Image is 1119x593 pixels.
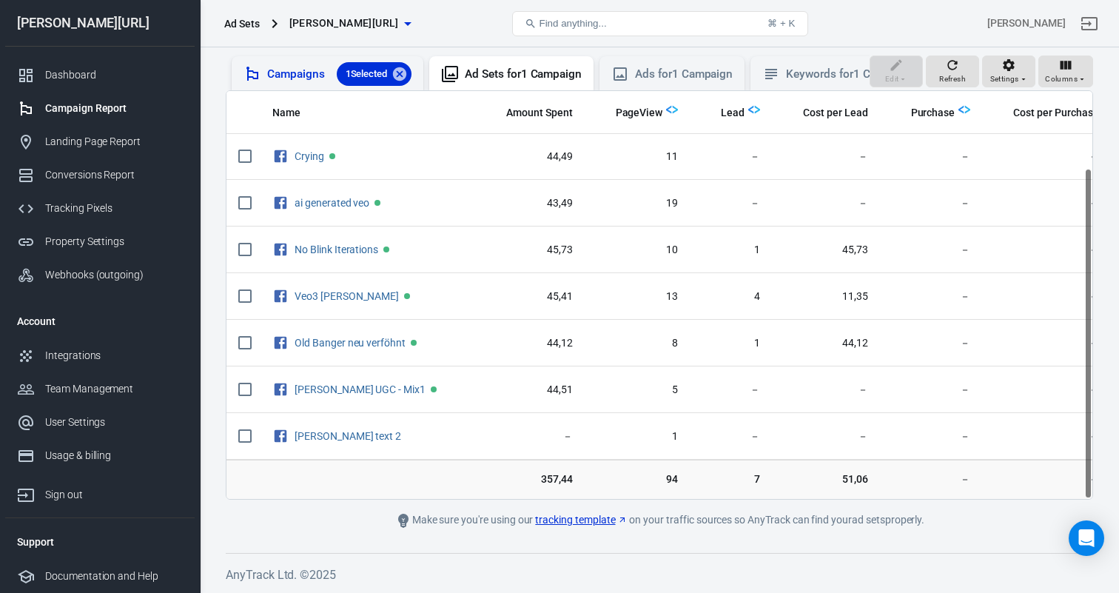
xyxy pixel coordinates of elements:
[702,150,760,164] span: －
[892,289,971,304] span: －
[45,381,183,397] div: Team Management
[5,258,195,292] a: Webhooks (outgoing)
[1013,104,1098,121] span: The average cost for each "Purchase" event
[5,192,195,225] a: Tracking Pixels
[5,158,195,192] a: Conversions Report
[597,243,679,258] span: 10
[45,267,183,283] div: Webhooks (outgoing)
[1013,106,1098,121] span: Cost per Purchase
[892,336,971,351] span: －
[272,147,289,165] svg: Facebook Ads
[295,244,378,255] a: No Blink Iterations
[597,150,679,164] span: 11
[1069,520,1104,556] div: Open Intercom Messenger
[597,336,679,351] span: 8
[45,234,183,249] div: Property Settings
[892,106,955,121] span: Purchase
[512,11,808,36] button: Find anything...⌘ + K
[994,150,1098,164] span: －
[994,104,1098,121] span: The average cost for each "Purchase" event
[994,289,1098,304] span: －
[5,92,195,125] a: Campaign Report
[487,429,573,444] span: －
[892,429,971,444] span: －
[892,243,971,258] span: －
[892,472,971,487] span: －
[994,196,1098,211] span: －
[295,337,406,349] a: Old Banger neu verföhnt
[465,67,582,82] div: Ad Sets for 1 Campaign
[267,62,411,86] div: Campaigns
[329,153,335,159] span: Active
[958,104,970,115] img: Logo
[45,415,183,430] div: User Settings
[597,472,679,487] span: 94
[994,472,1098,487] span: －
[990,73,1019,86] span: Settings
[5,58,195,92] a: Dashboard
[295,197,369,209] a: ai generated veo
[487,383,573,398] span: 44,51
[702,289,760,304] span: 4
[666,104,678,115] img: Logo
[702,472,760,487] span: 7
[635,67,733,82] div: Ads for 1 Campaign
[939,73,966,86] span: Refresh
[226,91,1092,499] div: scrollable content
[295,383,426,395] a: [PERSON_NAME] UGC - Mix1
[45,569,183,584] div: Documentation and Help
[487,150,573,164] span: 44,49
[431,386,437,392] span: Active
[597,429,679,444] span: 1
[272,287,289,305] svg: Facebook Ads
[784,336,867,351] span: 44,12
[702,243,760,258] span: 1
[784,289,867,304] span: 11,35
[784,472,867,487] span: 51,06
[224,16,260,31] div: Ad Sets
[784,429,867,444] span: －
[784,243,867,258] span: 45,73
[45,167,183,183] div: Conversions Report
[295,150,326,161] span: Crying
[784,150,867,164] span: －
[45,67,183,83] div: Dashboard
[702,336,760,351] span: 1
[272,241,289,258] svg: Facebook Ads
[702,106,745,121] span: Lead
[5,339,195,372] a: Integrations
[5,372,195,406] a: Team Management
[803,104,867,121] span: The average cost for each "Lead" event
[982,56,1035,88] button: Settings
[283,10,417,37] button: [PERSON_NAME][URL]
[295,290,399,302] a: Veo3 [PERSON_NAME]
[1045,73,1078,86] span: Columns
[45,101,183,116] div: Campaign Report
[404,293,410,299] span: Active
[487,289,573,304] span: 45,41
[892,383,971,398] span: －
[295,337,408,347] span: Old Banger neu verföhnt
[411,340,417,346] span: Active
[337,67,397,81] span: 1 Selected
[45,348,183,363] div: Integrations
[1038,56,1093,88] button: Columns
[748,104,760,115] img: Logo
[597,289,679,304] span: 13
[45,448,183,463] div: Usage & billing
[5,406,195,439] a: User Settings
[487,104,573,121] span: The estimated total amount of money you've spent on your campaign, ad set or ad during its schedule.
[272,194,289,212] svg: Facebook Ads
[5,225,195,258] a: Property Settings
[784,104,867,121] span: The average cost for each "Lead" event
[5,16,195,30] div: [PERSON_NAME][URL]
[295,430,403,440] span: Daniel long text 2
[45,487,183,503] div: Sign out
[383,247,389,252] span: Active
[597,196,679,211] span: 19
[994,429,1098,444] span: －
[892,150,971,164] span: －
[506,104,573,121] span: The estimated total amount of money you've spent on your campaign, ad set or ad during its schedule.
[5,472,195,512] a: Sign out
[45,201,183,216] div: Tracking Pixels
